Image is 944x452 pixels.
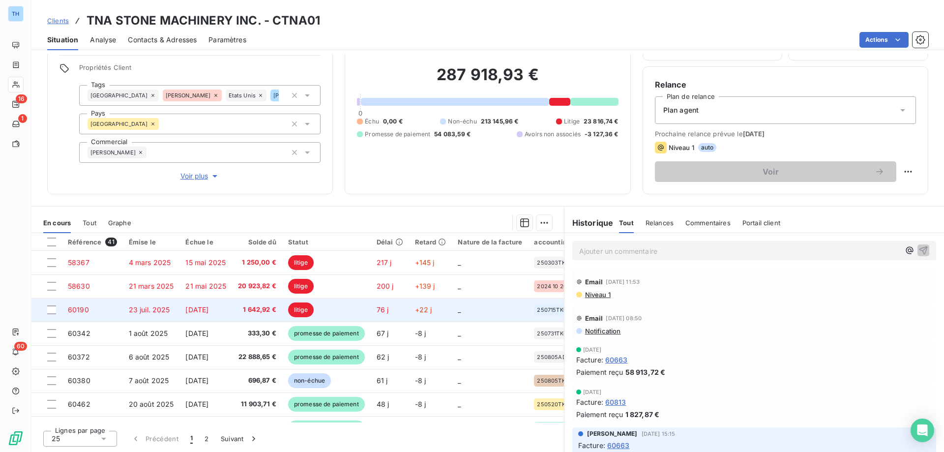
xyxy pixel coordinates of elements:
span: _ [458,353,461,361]
button: 2 [199,428,214,449]
h6: Historique [564,217,614,229]
a: Clients [47,16,69,26]
span: [DATE] 11:53 [606,279,640,285]
span: Clients [47,17,69,25]
button: 1 [184,428,199,449]
span: [PERSON_NAME] VDB [273,92,332,98]
span: litige [288,279,314,294]
span: 21 mars 2025 [129,282,174,290]
img: Logo LeanPay [8,430,24,446]
span: Litige [564,117,580,126]
div: TH [8,6,24,22]
span: Contacts & Adresses [128,35,197,45]
span: Non-échu [448,117,476,126]
h3: TNA STONE MACHINERY INC. - CTNA01 [87,12,320,30]
span: 1 827,87 € [625,409,660,420]
span: Email [585,278,603,286]
div: Échue le [185,238,226,246]
span: Facture : [576,397,603,407]
span: [DATE] [583,347,602,353]
span: Propriétés Client [79,63,321,77]
span: 333,30 € [238,329,276,338]
span: _ [458,400,461,408]
span: _ [458,376,461,385]
span: [DATE] [185,376,208,385]
span: 1 [18,114,27,123]
span: Niveau 1 [669,144,694,151]
span: [DATE] [583,389,602,395]
span: 1 250,00 € [238,258,276,268]
span: _ [458,282,461,290]
div: Retard [415,238,446,246]
span: _ [458,305,461,314]
span: 23 juil. 2025 [129,305,170,314]
span: 250731TK61720AD-P [537,331,580,336]
span: promesse de paiement [288,350,365,364]
span: Situation [47,35,78,45]
div: Référence [68,238,117,246]
div: Délai [377,238,403,246]
span: [PERSON_NAME] [587,429,638,438]
span: promesse de paiement [288,421,365,435]
span: 23 816,74 € [584,117,619,126]
span: 76 j [377,305,389,314]
span: 60813 [605,397,626,407]
span: [DATE] [185,400,208,408]
span: [GEOGRAPHIC_DATA] [90,92,148,98]
div: Statut [288,238,365,246]
span: litige [288,255,314,270]
span: [GEOGRAPHIC_DATA] [90,121,148,127]
span: Paramètres [208,35,246,45]
span: promesse de paiement [288,326,365,341]
span: 60462 [68,400,90,408]
span: +145 j [415,258,435,267]
span: +139 j [415,282,435,290]
span: 60190 [68,305,89,314]
span: 58367 [68,258,89,267]
span: Promesse de paiement [365,130,430,139]
span: Voir [667,168,875,176]
span: 250805AD-INV05082 [537,354,580,360]
span: Avoirs non associés [525,130,581,139]
span: Facture : [578,440,605,451]
span: 54 083,59 € [434,130,471,139]
span: promesse de paiement [288,397,365,412]
span: Graphe [108,219,131,227]
span: 60663 [607,440,630,451]
span: 20 août 2025 [129,400,174,408]
span: 61 j [377,376,388,385]
button: Actions [859,32,909,48]
span: 250805TK61849AD-P [537,378,580,384]
span: -8 j [415,353,426,361]
span: Plan agent [663,105,699,115]
div: accountingReference [534,238,604,246]
span: [DATE] [185,353,208,361]
span: 58 913,72 € [625,367,666,377]
span: 62 j [377,353,389,361]
span: 60 [14,342,27,351]
span: Tout [619,219,634,227]
span: [PERSON_NAME] [90,150,136,155]
span: 21 mai 2025 [185,282,226,290]
button: Précédent [125,428,184,449]
span: Relances [646,219,674,227]
span: Portail client [742,219,780,227]
span: 22 888,65 € [238,352,276,362]
span: 67 j [377,329,389,337]
span: En cours [43,219,71,227]
span: 1 642,92 € [238,305,276,315]
span: Commentaires [685,219,731,227]
span: [DATE] 15:15 [642,431,676,437]
span: [DATE] [185,329,208,337]
span: [DATE] [185,305,208,314]
span: [PERSON_NAME] [166,92,211,98]
button: Voir [655,161,896,182]
span: -8 j [415,400,426,408]
div: Nature de la facture [458,238,522,246]
span: Voir plus [180,171,220,181]
span: Paiement reçu [576,367,623,377]
div: Open Intercom Messenger [911,419,934,442]
input: Ajouter une valeur [159,120,167,128]
span: Etats Unis [229,92,256,98]
span: Tout [83,219,96,227]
